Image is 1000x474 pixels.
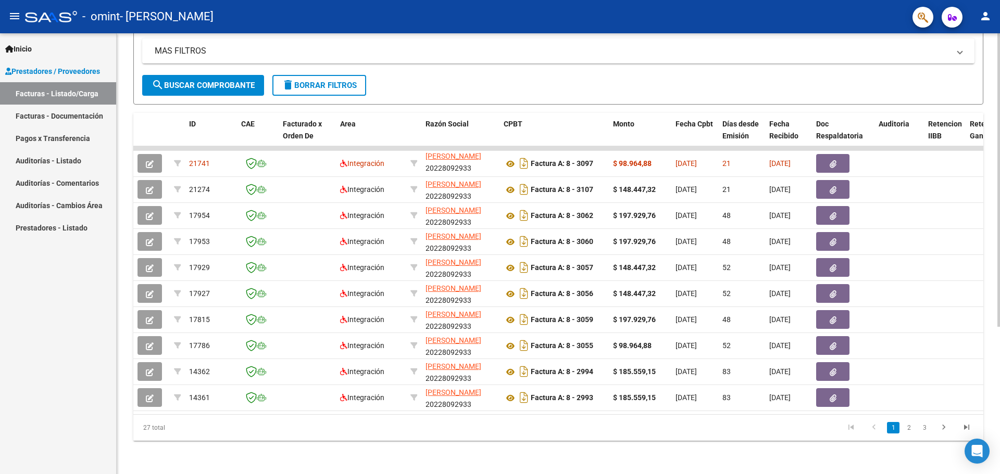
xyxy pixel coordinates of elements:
[340,237,384,246] span: Integración
[517,181,531,198] i: Descargar documento
[426,309,495,330] div: 20228092933
[531,186,593,194] strong: Factura A: 8 - 3107
[769,315,791,324] span: [DATE]
[426,152,481,160] span: [PERSON_NAME]
[531,316,593,324] strong: Factura A: 8 - 3059
[155,45,949,57] mat-panel-title: MAS FILTROS
[718,113,765,159] datatable-header-cell: Días desde Emisión
[879,120,909,128] span: Auditoria
[924,113,966,159] datatable-header-cell: Retencion IIBB
[142,75,264,96] button: Buscar Comprobante
[676,263,697,272] span: [DATE]
[120,5,214,28] span: - [PERSON_NAME]
[531,290,593,298] strong: Factura A: 8 - 3056
[676,315,697,324] span: [DATE]
[722,315,731,324] span: 48
[189,289,210,298] span: 17927
[426,283,495,304] div: 20228092933
[340,211,384,220] span: Integración
[722,159,731,168] span: 21
[142,39,974,63] mat-expansion-panel-header: MAS FILTROS
[613,185,656,194] strong: $ 148.447,32
[282,81,357,90] span: Borrar Filtros
[426,387,495,408] div: 20228092933
[769,289,791,298] span: [DATE]
[671,113,718,159] datatable-header-cell: Fecha Cpbt
[426,257,495,278] div: 20228092933
[722,367,731,376] span: 83
[918,422,931,433] a: 3
[340,315,384,324] span: Integración
[722,185,731,194] span: 21
[517,311,531,328] i: Descargar documento
[957,422,977,433] a: go to last page
[531,342,593,350] strong: Factura A: 8 - 3055
[676,237,697,246] span: [DATE]
[722,263,731,272] span: 52
[613,393,656,402] strong: $ 185.559,15
[613,211,656,220] strong: $ 197.929,76
[769,185,791,194] span: [DATE]
[769,120,798,140] span: Fecha Recibido
[340,367,384,376] span: Integración
[426,120,469,128] span: Razón Social
[517,259,531,276] i: Descargar documento
[722,237,731,246] span: 48
[531,264,593,272] strong: Factura A: 8 - 3057
[189,211,210,220] span: 17954
[722,289,731,298] span: 52
[769,393,791,402] span: [DATE]
[426,388,481,396] span: [PERSON_NAME]
[965,439,990,464] div: Open Intercom Messenger
[340,263,384,272] span: Integración
[5,43,32,55] span: Inicio
[426,258,481,266] span: [PERSON_NAME]
[722,393,731,402] span: 83
[769,263,791,272] span: [DATE]
[340,159,384,168] span: Integración
[426,178,495,200] div: 20228092933
[609,113,671,159] datatable-header-cell: Monto
[531,238,593,246] strong: Factura A: 8 - 3060
[426,335,495,356] div: 20228092933
[152,81,255,90] span: Buscar Comprobante
[241,120,255,128] span: CAE
[769,367,791,376] span: [DATE]
[769,159,791,168] span: [DATE]
[82,5,120,28] span: - omint
[613,159,652,168] strong: $ 98.964,88
[185,113,237,159] datatable-header-cell: ID
[426,310,481,318] span: [PERSON_NAME]
[676,120,713,128] span: Fecha Cpbt
[864,422,884,433] a: go to previous page
[816,120,863,140] span: Doc Respaldatoria
[426,284,481,292] span: [PERSON_NAME]
[426,180,481,188] span: [PERSON_NAME]
[928,120,962,140] span: Retencion IIBB
[676,367,697,376] span: [DATE]
[885,419,901,437] li: page 1
[531,212,593,220] strong: Factura A: 8 - 3062
[917,419,932,437] li: page 3
[613,120,634,128] span: Monto
[517,363,531,380] i: Descargar documento
[531,394,593,402] strong: Factura A: 8 - 2993
[340,120,356,128] span: Area
[517,207,531,224] i: Descargar documento
[979,10,992,22] mat-icon: person
[340,289,384,298] span: Integración
[901,419,917,437] li: page 2
[189,159,210,168] span: 21741
[887,422,899,433] a: 1
[426,206,481,214] span: [PERSON_NAME]
[722,211,731,220] span: 48
[613,341,652,350] strong: $ 98.964,88
[517,155,531,172] i: Descargar documento
[189,341,210,350] span: 17786
[189,185,210,194] span: 21274
[676,159,697,168] span: [DATE]
[189,120,196,128] span: ID
[426,204,495,226] div: 20228092933
[613,237,656,246] strong: $ 197.929,76
[531,160,593,168] strong: Factura A: 8 - 3097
